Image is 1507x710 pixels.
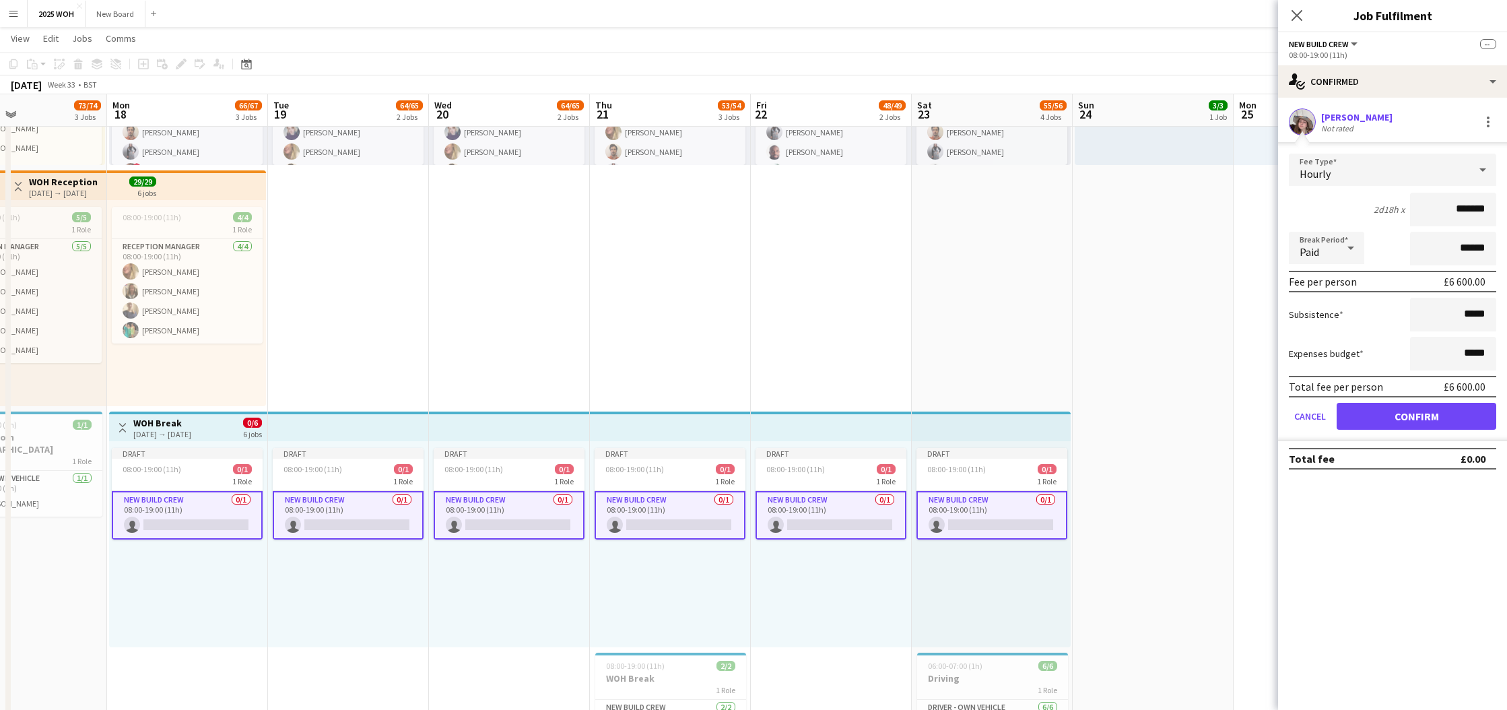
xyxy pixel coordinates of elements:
span: 4/4 [233,212,252,222]
div: 08:00-19:00 (11h) [1289,50,1496,60]
span: 1 Role [232,224,252,234]
label: Subsistence [1289,309,1343,321]
span: 08:00-19:00 (11h) [927,464,986,474]
span: 0/1 [716,464,735,474]
span: Tue [273,99,289,111]
span: 73/74 [74,100,101,110]
div: Draft [434,448,584,459]
div: £0.00 [1461,452,1485,465]
div: 3 Jobs [718,112,744,122]
h3: WOH Reception [29,176,98,188]
span: Week 33 [44,79,78,90]
app-card-role: New Build Crew0/108:00-19:00 (11h) [434,491,584,540]
span: Sun [1078,99,1094,111]
span: 2/2 [716,661,735,671]
span: 18 [110,106,130,122]
span: Edit [43,32,59,44]
span: 08:00-19:00 (11h) [283,464,342,474]
h3: WOH Break [595,672,746,684]
span: 1 Role [715,476,735,486]
div: Confirmed [1278,65,1507,98]
div: Draft [756,448,906,459]
app-job-card: Draft08:00-19:00 (11h)0/11 RoleNew Build Crew0/108:00-19:00 (11h) [112,448,263,540]
span: 48/49 [879,100,906,110]
span: Mon [1239,99,1257,111]
span: Jobs [72,32,92,44]
span: 0/1 [394,464,413,474]
div: 6 jobs [243,428,262,439]
span: View [11,32,30,44]
button: 2025 WOH [28,1,86,27]
span: 66/67 [235,100,262,110]
span: Hourly [1300,167,1331,181]
app-card-role: New Build Crew0/108:00-19:00 (11h) [916,491,1067,540]
span: 0/1 [1038,464,1057,474]
span: 1 Role [876,476,896,486]
app-job-card: Draft08:00-19:00 (11h)0/11 RoleNew Build Crew0/108:00-19:00 (11h) [916,448,1067,540]
span: 1 Role [393,476,413,486]
span: Mon [112,99,130,111]
span: 08:00-19:00 (11h) [444,464,503,474]
a: Jobs [67,30,98,47]
div: 2 Jobs [879,112,905,122]
span: Sat [917,99,932,111]
app-card-role: Reception Manager4/408:00-19:00 (11h)[PERSON_NAME][PERSON_NAME][PERSON_NAME][PERSON_NAME] [112,239,263,344]
span: 19 [271,106,289,122]
div: 4 Jobs [1040,112,1066,122]
div: Total fee per person [1289,380,1383,393]
span: 0/1 [233,464,252,474]
button: Cancel [1289,403,1331,430]
span: 20 [432,106,452,122]
div: [DATE] [11,78,42,92]
span: 1 Role [71,224,91,234]
div: £6 600.00 [1444,275,1485,288]
div: [DATE] → [DATE] [29,188,98,198]
span: 6/6 [1038,661,1057,671]
span: 1 Role [554,476,574,486]
div: 3 Jobs [75,112,100,122]
h3: Driving [917,672,1068,684]
span: 1/1 [73,420,92,430]
span: 25 [1237,106,1257,122]
span: 0/1 [555,464,574,474]
span: 1 Role [1038,685,1057,695]
h3: WOH Break [133,417,191,429]
span: 08:00-19:00 (11h) [606,661,665,671]
app-job-card: Draft08:00-19:00 (11h)0/11 RoleNew Build Crew0/108:00-19:00 (11h) [273,448,424,540]
app-job-card: Draft08:00-19:00 (11h)0/11 RoleNew Build Crew0/108:00-19:00 (11h) [756,448,906,540]
app-card-role: New Build Crew0/108:00-19:00 (11h) [112,491,263,540]
span: 53/54 [718,100,745,110]
span: Thu [595,99,612,111]
span: 21 [593,106,612,122]
div: Draft [595,448,745,459]
div: £6 600.00 [1444,380,1485,393]
span: Fri [756,99,767,111]
a: Edit [38,30,64,47]
div: 2 Jobs [558,112,583,122]
span: 06:00-07:00 (1h) [928,661,982,671]
div: Total fee [1289,452,1335,465]
span: 64/65 [557,100,584,110]
span: 5/5 [72,212,91,222]
span: 1 Role [232,476,252,486]
app-job-card: Draft08:00-19:00 (11h)0/11 RoleNew Build Crew0/108:00-19:00 (11h) [434,448,584,540]
span: Wed [434,99,452,111]
app-card-role: New Build Crew0/108:00-19:00 (11h) [595,491,745,540]
span: 1 Role [72,456,92,466]
div: 3 Jobs [236,112,261,122]
span: -- [1480,39,1496,49]
h3: Job Fulfilment [1278,7,1507,24]
div: Draft [112,448,263,459]
app-job-card: Draft08:00-19:00 (11h)0/11 RoleNew Build Crew0/108:00-19:00 (11h) [595,448,745,540]
div: 1 Job [1209,112,1227,122]
span: 08:00-19:00 (11h) [766,464,825,474]
span: 1 Role [716,685,735,695]
a: Comms [100,30,141,47]
span: 3/3 [1209,100,1228,110]
span: 22 [754,106,767,122]
label: Expenses budget [1289,348,1364,360]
